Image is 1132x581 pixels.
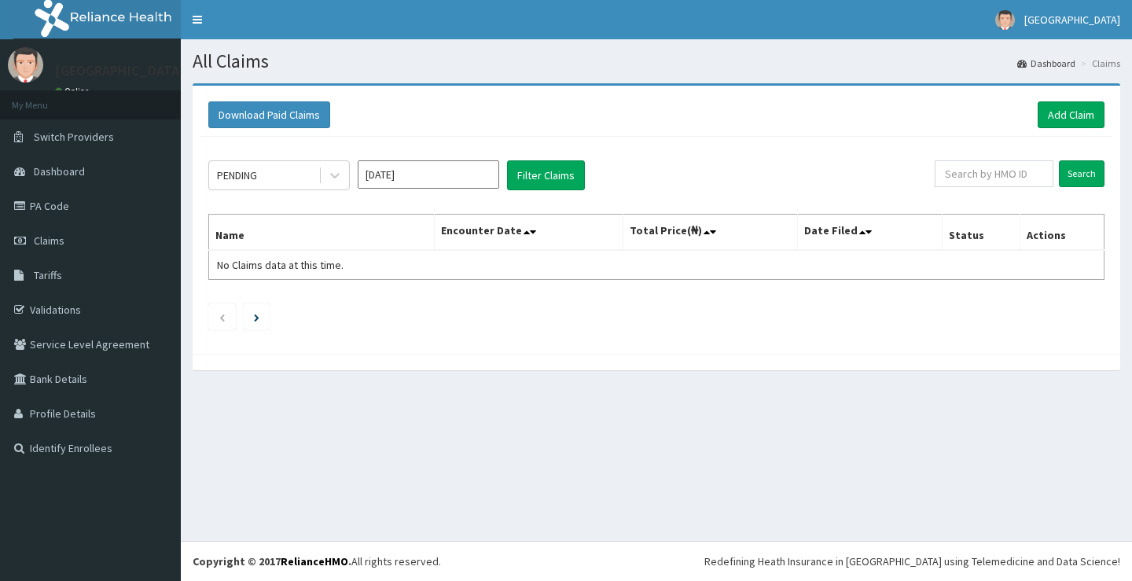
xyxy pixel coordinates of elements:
[1020,215,1104,251] th: Actions
[34,234,64,248] span: Claims
[55,64,185,78] p: [GEOGRAPHIC_DATA]
[34,130,114,144] span: Switch Providers
[181,541,1132,581] footer: All rights reserved.
[434,215,623,251] th: Encounter Date
[704,553,1120,569] div: Redefining Heath Insurance in [GEOGRAPHIC_DATA] using Telemedicine and Data Science!
[507,160,585,190] button: Filter Claims
[193,554,351,568] strong: Copyright © 2017 .
[219,310,226,324] a: Previous page
[1038,101,1104,128] a: Add Claim
[623,215,797,251] th: Total Price(₦)
[209,215,435,251] th: Name
[1077,57,1120,70] li: Claims
[208,101,330,128] button: Download Paid Claims
[358,160,499,189] input: Select Month and Year
[935,160,1053,187] input: Search by HMO ID
[55,86,93,97] a: Online
[193,51,1120,72] h1: All Claims
[1024,13,1120,27] span: [GEOGRAPHIC_DATA]
[797,215,942,251] th: Date Filed
[254,310,259,324] a: Next page
[1017,57,1075,70] a: Dashboard
[995,10,1015,30] img: User Image
[217,258,344,272] span: No Claims data at this time.
[942,215,1020,251] th: Status
[8,47,43,83] img: User Image
[1059,160,1104,187] input: Search
[34,164,85,178] span: Dashboard
[34,268,62,282] span: Tariffs
[217,167,257,183] div: PENDING
[281,554,348,568] a: RelianceHMO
